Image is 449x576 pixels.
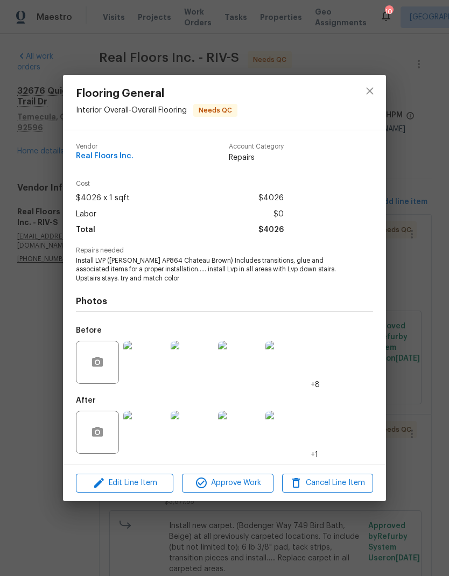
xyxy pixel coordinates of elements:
[76,191,130,206] span: $4026 x 1 sqft
[76,474,173,493] button: Edit Line Item
[76,327,102,334] h5: Before
[185,476,270,490] span: Approve Work
[273,207,284,222] span: $0
[76,152,134,160] span: Real Floors Inc.
[385,6,392,17] div: 10
[76,207,96,222] span: Labor
[76,107,187,114] span: Interior Overall - Overall Flooring
[76,88,237,100] span: Flooring General
[311,449,318,460] span: +1
[357,78,383,104] button: close
[76,397,96,404] h5: After
[311,380,320,390] span: +8
[258,222,284,238] span: $4026
[76,222,95,238] span: Total
[282,474,373,493] button: Cancel Line Item
[76,256,343,283] span: Install LVP ([PERSON_NAME] AP864 Chateau Brown) Includes transitions, glue and associated items f...
[285,476,370,490] span: Cancel Line Item
[258,191,284,206] span: $4026
[194,105,236,116] span: Needs QC
[229,152,284,163] span: Repairs
[229,143,284,150] span: Account Category
[79,476,170,490] span: Edit Line Item
[76,247,373,254] span: Repairs needed
[76,180,284,187] span: Cost
[76,296,373,307] h4: Photos
[76,143,134,150] span: Vendor
[182,474,273,493] button: Approve Work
